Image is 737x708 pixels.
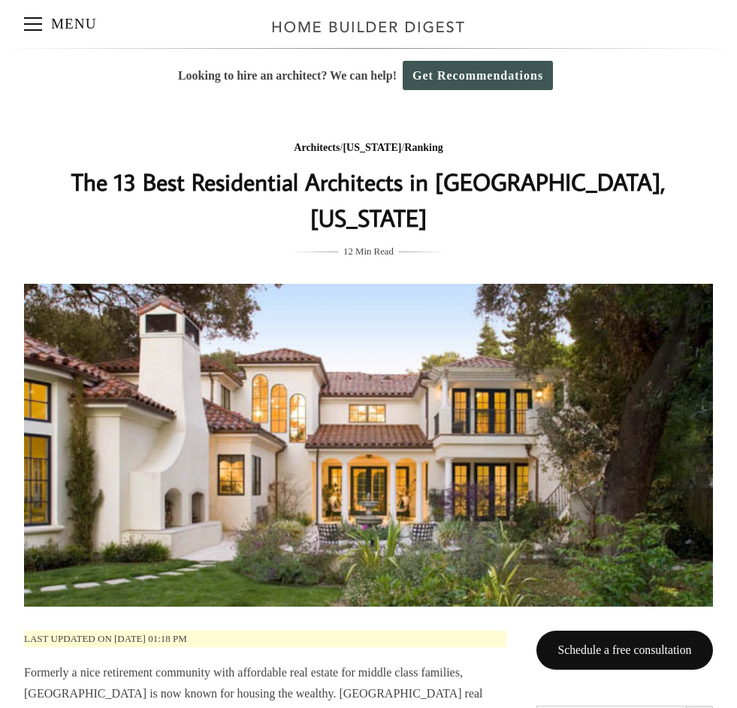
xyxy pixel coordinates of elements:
[69,164,669,236] h1: The 13 Best Residential Architects in [GEOGRAPHIC_DATA], [US_STATE]
[536,631,713,670] a: Schedule a free consultation
[343,243,394,260] span: 12 Min Read
[343,142,401,153] a: [US_STATE]
[24,631,506,648] p: Last updated on [DATE] 01:18 pm
[294,142,340,153] a: Architects
[403,61,553,90] a: Get Recommendations
[69,139,669,158] div: / /
[265,12,472,41] img: Home Builder Digest
[24,23,42,25] span: Menu
[404,142,443,153] a: Ranking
